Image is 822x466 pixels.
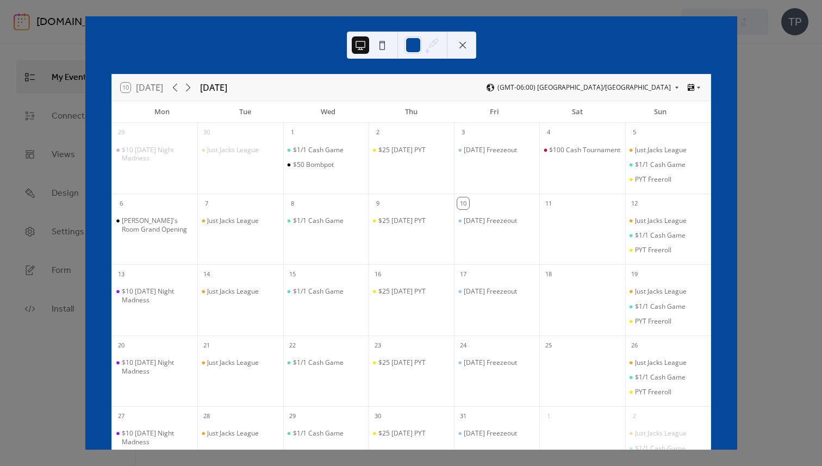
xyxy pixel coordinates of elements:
[197,358,283,367] div: Just Jacks League
[536,101,619,123] div: Sat
[122,216,193,233] div: [PERSON_NAME]'s Room Grand Opening
[287,268,298,280] div: 15
[464,216,517,225] div: [DATE] Freezeout
[635,373,686,382] div: $1/1 Cash Game
[207,429,259,438] div: Just Jacks League
[283,216,369,225] div: $1/1 Cash Game
[625,358,711,367] div: Just Jacks League
[293,429,344,438] div: $1/1 Cash Game
[122,358,193,375] div: $10 [DATE] Night Madness
[543,410,555,422] div: 1
[197,146,283,154] div: Just Jacks League
[628,410,640,422] div: 2
[543,339,555,351] div: 25
[635,160,686,169] div: $1/1 Cash Game
[619,101,702,123] div: Sun
[457,127,469,139] div: 3
[287,197,298,209] div: 8
[112,287,197,304] div: $10 Monday Night Madness
[628,268,640,280] div: 19
[457,197,469,209] div: 10
[635,429,687,438] div: Just Jacks League
[625,444,711,453] div: $1/1 Cash Game
[625,146,711,154] div: Just Jacks League
[628,339,640,351] div: 26
[201,410,213,422] div: 28
[625,216,711,225] div: Just Jacks League
[283,287,369,296] div: $1/1 Cash Game
[635,287,687,296] div: Just Jacks League
[122,429,193,446] div: $10 [DATE] Night Madness
[293,216,344,225] div: $1/1 Cash Game
[543,197,555,209] div: 11
[464,287,517,296] div: [DATE] Freezeout
[625,160,711,169] div: $1/1 Cash Game
[635,358,687,367] div: Just Jacks League
[372,127,384,139] div: 2
[369,429,454,438] div: $25 Thursday PYT
[370,101,453,123] div: Thu
[200,81,227,94] div: [DATE]
[112,429,197,446] div: $10 Monday Night Madness
[635,231,686,240] div: $1/1 Cash Game
[539,146,625,154] div: $100 Cash Tournament
[112,216,197,233] div: Bobby's Room Grand Opening
[464,146,517,154] div: [DATE] Freezeout
[122,287,193,304] div: $10 [DATE] Night Madness
[201,197,213,209] div: 7
[635,175,671,184] div: PYT Freeroll
[115,410,127,422] div: 27
[115,127,127,139] div: 29
[287,127,298,139] div: 1
[635,146,687,154] div: Just Jacks League
[454,358,539,367] div: Friday Freezeout
[464,358,517,367] div: [DATE] Freezeout
[115,197,127,209] div: 6
[293,160,334,169] div: $50 Bombpot
[372,197,384,209] div: 9
[283,358,369,367] div: $1/1 Cash Game
[628,197,640,209] div: 12
[372,339,384,351] div: 23
[207,216,259,225] div: Just Jacks League
[378,216,426,225] div: $25 [DATE] PYT
[369,216,454,225] div: $25 Thursday PYT
[378,429,426,438] div: $25 [DATE] PYT
[625,231,711,240] div: $1/1 Cash Game
[457,268,469,280] div: 17
[283,146,369,154] div: $1/1 Cash Game
[115,268,127,280] div: 13
[497,84,671,91] span: (GMT-06:00) [GEOGRAPHIC_DATA]/[GEOGRAPHIC_DATA]
[369,287,454,296] div: $25 Thursday PYT
[293,358,344,367] div: $1/1 Cash Game
[625,175,711,184] div: PYT Freeroll
[115,339,127,351] div: 20
[372,410,384,422] div: 30
[201,127,213,139] div: 30
[372,268,384,280] div: 16
[457,410,469,422] div: 31
[625,302,711,311] div: $1/1 Cash Game
[635,444,686,453] div: $1/1 Cash Game
[457,339,469,351] div: 24
[122,146,193,163] div: $10 [DATE] Night Madness
[197,287,283,296] div: Just Jacks League
[635,302,686,311] div: $1/1 Cash Game
[378,358,426,367] div: $25 [DATE] PYT
[454,429,539,438] div: Friday Freezeout
[454,287,539,296] div: Friday Freezeout
[543,127,555,139] div: 4
[197,429,283,438] div: Just Jacks League
[369,358,454,367] div: $25 Thursday PYT
[112,358,197,375] div: $10 Monday Night Madness
[287,410,298,422] div: 29
[625,317,711,326] div: PYT Freeroll
[207,146,259,154] div: Just Jacks League
[625,287,711,296] div: Just Jacks League
[121,101,204,123] div: Mon
[293,287,344,296] div: $1/1 Cash Game
[625,246,711,254] div: PYT Freeroll
[283,429,369,438] div: $1/1 Cash Game
[287,339,298,351] div: 22
[635,216,687,225] div: Just Jacks League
